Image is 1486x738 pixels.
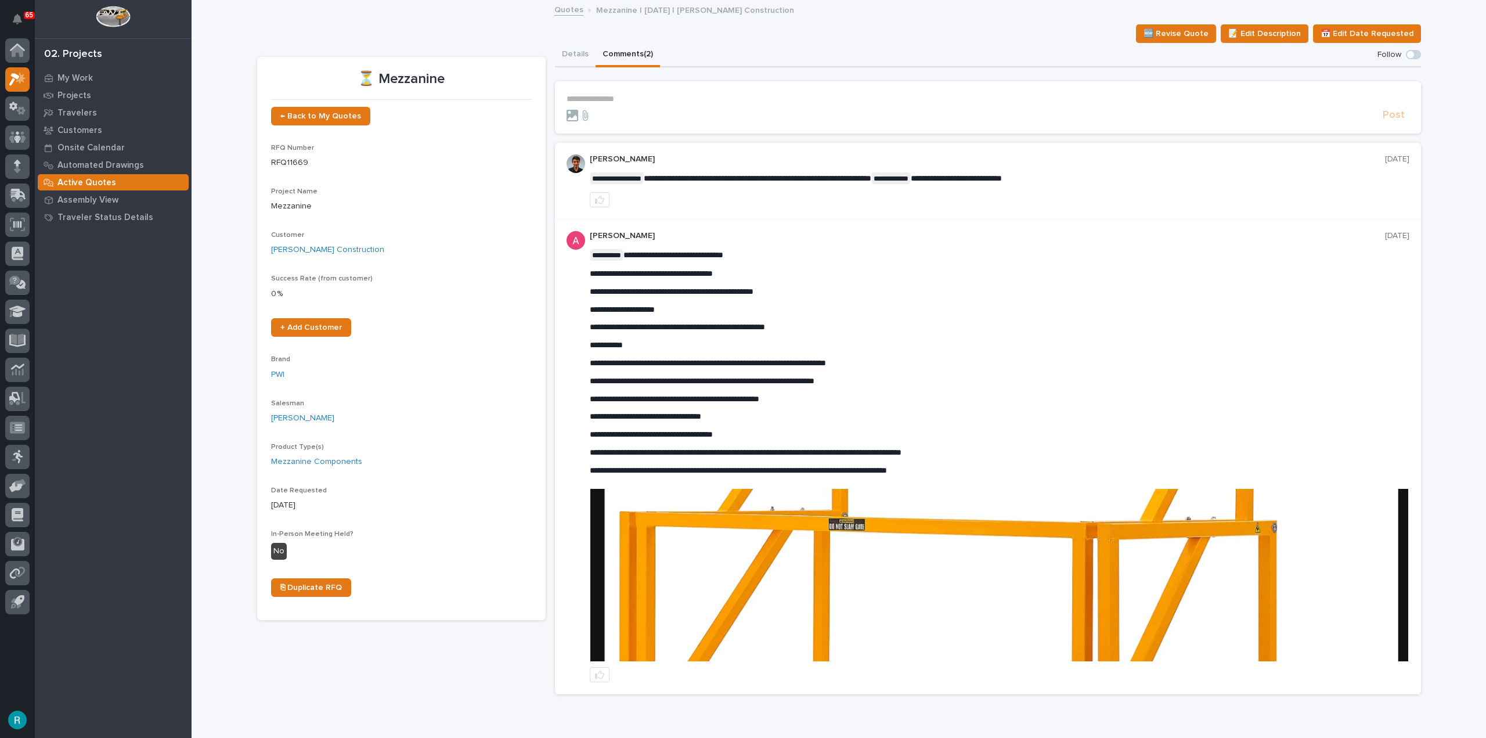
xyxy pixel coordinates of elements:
p: Assembly View [57,195,118,206]
div: 02. Projects [44,48,102,61]
a: Mezzanine Components [271,456,362,468]
button: like this post [590,667,609,682]
span: Brand [271,356,290,363]
span: Product Type(s) [271,444,324,451]
span: 📝 Edit Description [1228,27,1301,41]
button: 📅 Edit Date Requested [1313,24,1421,43]
a: Quotes [554,2,583,16]
p: [PERSON_NAME] [590,154,1385,164]
p: Automated Drawings [57,160,144,171]
span: Success Rate (from customer) [271,275,373,282]
p: Mezzanine | [DATE] | [PERSON_NAME] Construction [596,3,794,16]
a: Customers [35,121,192,139]
p: RFQ11669 [271,157,532,169]
button: Post [1378,109,1409,122]
button: Comments (2) [596,43,660,67]
button: 📝 Edit Description [1221,24,1308,43]
a: Automated Drawings [35,156,192,174]
span: Salesman [271,400,304,407]
a: ⎘ Duplicate RFQ [271,578,351,597]
button: Details [555,43,596,67]
a: [PERSON_NAME] Construction [271,244,384,256]
p: [DATE] [271,499,532,512]
span: Post [1383,109,1405,122]
p: Customers [57,125,102,136]
p: Active Quotes [57,178,116,188]
div: Notifications65 [15,14,30,33]
span: 🆕 Revise Quote [1144,27,1209,41]
a: Projects [35,87,192,104]
p: [PERSON_NAME] [590,231,1385,241]
button: 🆕 Revise Quote [1136,24,1216,43]
p: Onsite Calendar [57,143,125,153]
p: 0 % [271,288,532,300]
p: Projects [57,91,91,101]
span: RFQ Number [271,145,314,152]
span: Project Name [271,188,318,195]
p: Travelers [57,108,97,118]
a: My Work [35,69,192,87]
button: Notifications [5,7,30,31]
a: Active Quotes [35,174,192,191]
a: + Add Customer [271,318,351,337]
span: + Add Customer [280,323,342,332]
img: Workspace Logo [96,6,130,27]
a: ← Back to My Quotes [271,107,370,125]
a: [PERSON_NAME] [271,412,334,424]
span: ⎘ Duplicate RFQ [280,584,342,592]
a: Travelers [35,104,192,121]
span: Customer [271,232,304,239]
span: ← Back to My Quotes [280,112,361,120]
div: No [271,543,287,560]
span: 📅 Edit Date Requested [1321,27,1413,41]
span: Date Requested [271,487,327,494]
a: Assembly View [35,191,192,208]
a: Traveler Status Details [35,208,192,226]
button: users-avatar [5,708,30,732]
p: [DATE] [1385,231,1409,241]
span: In-Person Meeting Held? [271,531,354,538]
p: [DATE] [1385,154,1409,164]
p: Mezzanine [271,200,532,213]
img: ACg8ocKcMZQ4tabbC1K-lsv7XHeQNnaFu4gsgPufzKnNmz0_a9aUSA=s96-c [567,231,585,250]
p: 65 [26,11,33,19]
a: Onsite Calendar [35,139,192,156]
p: ⏳ Mezzanine [271,71,532,88]
button: like this post [590,192,609,207]
img: AOh14Gjx62Rlbesu-yIIyH4c_jqdfkUZL5_Os84z4H1p=s96-c [567,154,585,173]
p: Follow [1377,50,1401,60]
a: PWI [271,369,284,381]
p: My Work [57,73,93,84]
p: Traveler Status Details [57,213,153,223]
